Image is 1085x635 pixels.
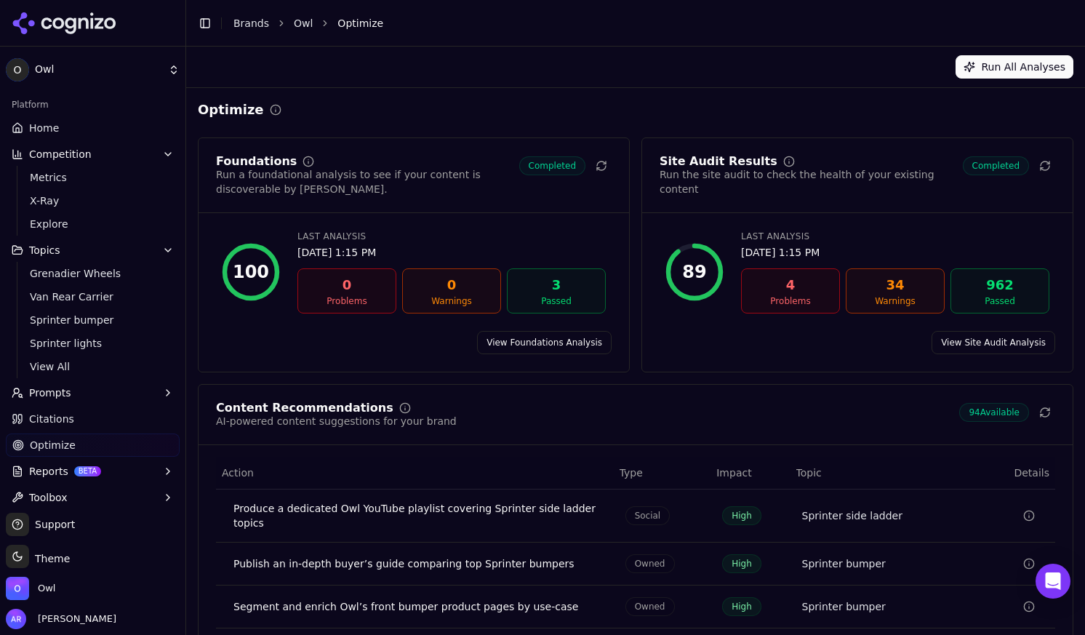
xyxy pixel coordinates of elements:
div: Last Analysis [741,231,1049,242]
span: Toolbox [29,490,68,505]
span: X-Ray [30,193,156,208]
span: Owl [38,582,55,595]
div: Problems [748,295,833,307]
span: Owned [625,597,675,616]
div: Warnings [409,295,495,307]
span: Owned [625,554,675,573]
span: BETA [74,466,101,476]
div: Segment and enrich Owl’s front bumper product pages by use-case [233,599,602,614]
div: Content Recommendations [216,402,393,414]
div: Problems [304,295,390,307]
a: Van Rear Carrier [24,287,162,307]
div: Open Intercom Messenger [1036,564,1070,599]
div: Run a foundational analysis to see if your content is discoverable by [PERSON_NAME]. [216,167,519,196]
span: Theme [29,553,70,564]
a: Sprinter bumper [24,310,162,330]
img: Adam Raper [6,609,26,629]
div: [DATE] 1:15 PM [741,245,1049,260]
span: Van Rear Carrier [30,289,156,304]
span: Explore [30,217,156,231]
img: Owl [6,577,29,600]
a: Citations [6,407,180,431]
button: Prompts [6,381,180,404]
div: Site Audit Results [660,156,777,167]
span: Support [29,517,75,532]
span: High [722,506,761,525]
a: View All [24,356,162,377]
span: Completed [963,156,1029,175]
a: Explore [24,214,162,234]
span: 94 Available [959,403,1029,422]
span: Completed [519,156,585,175]
span: O [6,58,29,81]
span: Optimize [337,16,383,31]
th: Impact [710,457,790,490]
div: 0 [409,275,495,295]
span: High [722,597,761,616]
span: Competition [29,147,92,161]
a: Home [6,116,180,140]
button: Toolbox [6,486,180,509]
a: Sprinter lights [24,333,162,354]
span: Topic [796,466,822,480]
a: Optimize [6,434,180,457]
div: [DATE] 1:15 PM [297,245,606,260]
div: 3 [513,275,599,295]
span: Sprinter bumper [30,313,156,327]
a: View Foundations Analysis [477,331,612,354]
th: Topic [790,457,985,490]
th: Type [614,457,711,490]
div: 34 [852,275,938,295]
span: Topics [29,243,60,257]
span: Type [620,466,643,480]
a: Brands [233,17,269,29]
a: Metrics [24,167,162,188]
button: ReportsBETA [6,460,180,483]
h2: Optimize [198,100,264,120]
span: High [722,554,761,573]
span: Impact [716,466,751,480]
div: Passed [957,295,1043,307]
button: Run All Analyses [956,55,1073,79]
div: Platform [6,93,180,116]
span: Owl [35,63,162,76]
span: [PERSON_NAME] [32,612,116,626]
div: AI-powered content suggestions for your brand [216,414,457,428]
span: Home [29,121,59,135]
div: 0 [304,275,390,295]
a: Sprinter side ladder [802,508,902,523]
span: Reports [29,464,68,479]
a: Owl [294,16,313,31]
span: Metrics [30,170,156,185]
th: Details [985,457,1055,490]
button: Competition [6,143,180,166]
a: View Site Audit Analysis [932,331,1055,354]
a: Grenadier Wheels [24,263,162,284]
div: 4 [748,275,833,295]
div: Publish an in-depth buyer’s guide comparing top Sprinter bumpers [233,556,602,571]
div: Last Analysis [297,231,606,242]
div: Produce a dedicated Owl YouTube playlist covering Sprinter side ladder topics [233,501,602,530]
a: Sprinter bumper [802,599,886,614]
div: Passed [513,295,599,307]
a: Sprinter bumper [802,556,886,571]
span: Prompts [29,386,71,400]
button: Open organization switcher [6,577,55,600]
th: Action [216,457,614,490]
span: View All [30,359,156,374]
div: 962 [957,275,1043,295]
div: Foundations [216,156,297,167]
span: Sprinter lights [30,336,156,351]
span: Social [625,506,670,525]
a: X-Ray [24,191,162,211]
nav: breadcrumb [233,16,1044,31]
span: Optimize [30,438,76,452]
button: Topics [6,239,180,262]
div: Warnings [852,295,938,307]
div: 89 [682,260,706,284]
span: Details [990,466,1049,480]
div: 100 [233,260,269,284]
